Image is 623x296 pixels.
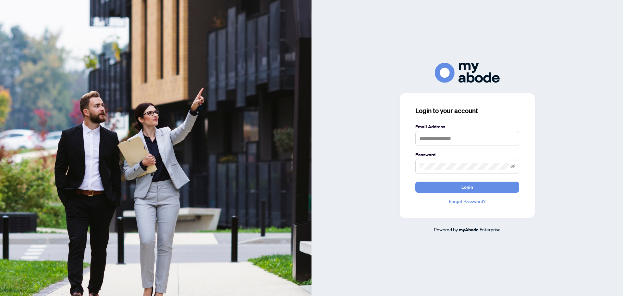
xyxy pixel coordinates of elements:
[415,123,519,130] label: Email Address
[461,182,473,192] span: Login
[480,226,501,232] span: Enterprise
[415,151,519,158] label: Password
[415,106,519,115] h3: Login to your account
[435,63,500,83] img: ma-logo
[434,226,458,232] span: Powered by
[415,198,519,205] a: Forgot Password?
[459,226,479,233] a: myAbode
[415,182,519,193] button: Login
[510,164,515,169] span: eye-invisible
